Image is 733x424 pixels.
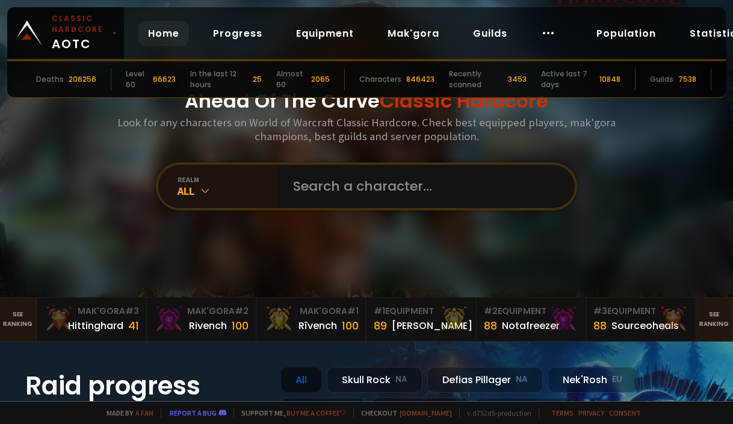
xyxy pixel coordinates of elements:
div: 25 [253,74,262,85]
div: Level 60 [126,69,148,90]
h1: Raid progress [25,367,266,405]
a: Guilds [463,21,517,46]
div: 3453 [508,74,527,85]
a: Consent [609,408,641,417]
a: Report a bug [170,408,217,417]
div: 100 [232,318,249,334]
span: AOTC [52,13,107,53]
div: 2065 [311,74,330,85]
div: Nek'Rosh [548,367,637,393]
span: # 1 [374,305,385,317]
span: Classic Hardcore [380,87,548,114]
div: Mak'Gora [264,305,359,318]
div: Defias Pillager [427,367,543,393]
span: Checkout [353,408,452,417]
a: Progress [203,21,272,46]
a: Mak'gora [378,21,449,46]
div: Rîvench [298,318,337,333]
small: NA [516,373,528,386]
a: Classic HardcoreAOTC [7,7,124,59]
span: Support me, [234,408,346,417]
small: NA [395,373,407,386]
a: Mak'Gora#3Hittinghard41 [37,298,147,341]
span: # 2 [235,305,249,317]
a: a fan [135,408,153,417]
span: v. d752d5 - production [459,408,531,417]
div: Soulseeker [475,398,574,423]
div: All [280,367,322,393]
input: Search a character... [286,165,560,208]
div: 88 [593,318,607,334]
div: Hittinghard [68,318,123,333]
a: Mak'Gora#2Rivench100 [147,298,257,341]
div: Skull Rock [327,367,422,393]
div: Rivench [189,318,227,333]
div: Deaths [36,74,64,85]
a: Privacy [578,408,604,417]
span: # 3 [125,305,139,317]
div: 100 [342,318,359,334]
div: 7538 [678,74,696,85]
div: 10848 [599,74,620,85]
div: Equipment [593,305,688,318]
h3: Look for any characters on World of Warcraft Classic Hardcore. Check best equipped players, mak'g... [113,115,620,143]
div: 41 [128,318,139,334]
div: Active last 7 days [541,69,595,90]
div: 66623 [153,74,176,85]
a: #2Equipment88Notafreezer [477,298,587,341]
div: Sourceoheals [611,318,679,333]
span: # 3 [593,305,607,317]
a: Equipment [286,21,363,46]
a: #3Equipment88Sourceoheals [586,298,696,341]
a: Mak'Gora#1Rîvench100 [256,298,366,341]
div: 846423 [406,74,435,85]
div: Characters [359,74,401,85]
a: Terms [551,408,574,417]
div: Equipment [484,305,579,318]
div: 88 [484,318,497,334]
div: All [178,184,279,198]
div: [PERSON_NAME] [392,318,472,333]
a: Home [138,21,189,46]
span: Made by [99,408,153,417]
div: 206256 [69,74,96,85]
small: Classic Hardcore [52,13,107,35]
div: Mak'Gora [44,305,139,318]
div: Almost 60 [276,69,306,90]
a: [DOMAIN_NAME] [400,408,452,417]
div: Guilds [650,74,673,85]
div: Notafreezer [502,318,560,333]
div: Mak'Gora [154,305,249,318]
div: 89 [374,318,387,334]
div: realm [178,175,279,184]
a: Population [587,21,666,46]
span: # 1 [347,305,359,317]
small: EU [612,373,622,386]
a: Seeranking [696,298,733,341]
a: Buy me a coffee [286,408,346,417]
div: In the last 12 hours [190,69,248,90]
h1: Ahead Of The Curve [185,87,548,115]
span: # 2 [484,305,498,317]
div: Equipment [374,305,469,318]
a: #1Equipment89[PERSON_NAME] [366,298,477,341]
div: Doomhowl [371,398,470,423]
div: Stitches [280,398,366,423]
div: Recently scanned [449,69,504,90]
